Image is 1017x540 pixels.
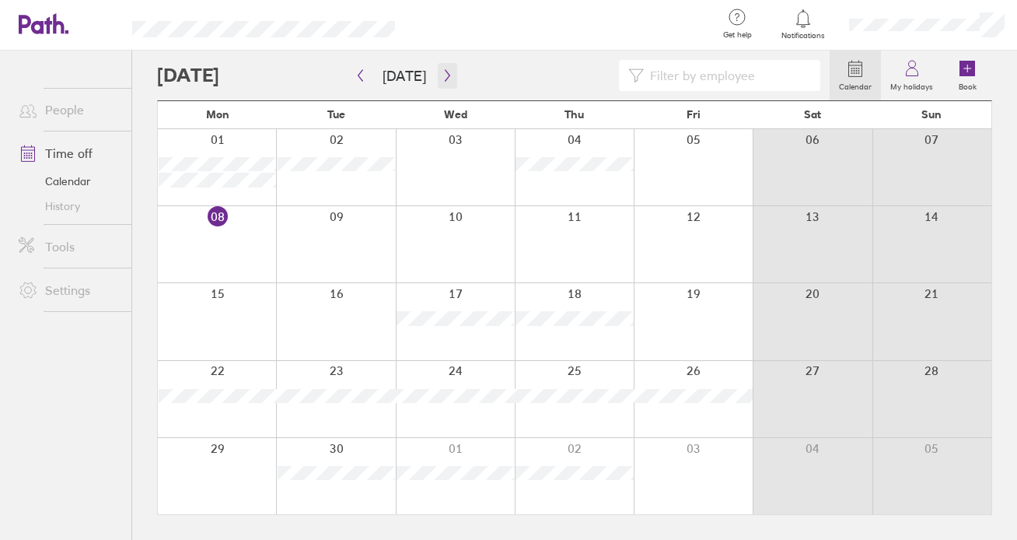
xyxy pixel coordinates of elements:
label: Book [949,78,986,92]
span: Thu [564,108,584,121]
span: Sun [921,108,942,121]
a: Time off [6,138,131,169]
span: Notifications [778,31,829,40]
a: History [6,194,131,219]
a: Notifications [778,8,829,40]
span: Mon [206,108,229,121]
span: Fri [687,108,701,121]
a: People [6,94,131,125]
button: [DATE] [370,63,439,89]
a: Tools [6,231,131,262]
span: Get help [712,30,763,40]
input: Filter by employee [644,61,812,90]
span: Tue [327,108,345,121]
a: Settings [6,275,131,306]
a: Calendar [830,51,881,100]
a: Book [942,51,992,100]
a: My holidays [881,51,942,100]
span: Wed [444,108,467,121]
label: My holidays [881,78,942,92]
span: Sat [804,108,821,121]
label: Calendar [830,78,881,92]
a: Calendar [6,169,131,194]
